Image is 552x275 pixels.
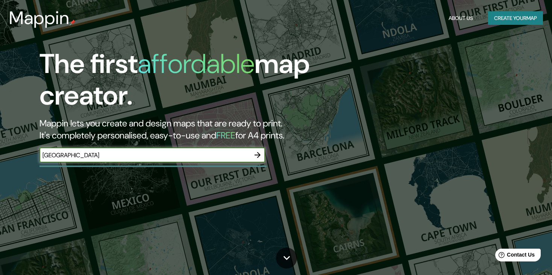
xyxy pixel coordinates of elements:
[39,48,315,117] h1: The first map creator.
[9,8,70,29] h3: Mappin
[216,129,235,141] h5: FREE
[70,20,76,26] img: mappin-pin
[39,151,250,160] input: Choose your favourite place
[488,11,543,25] button: Create yourmap
[446,11,476,25] button: About Us
[485,246,544,267] iframe: Help widget launcher
[39,117,315,141] h2: Mappin lets you create and design maps that are ready to print. It's completely personalised, eas...
[138,46,255,81] h1: affordable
